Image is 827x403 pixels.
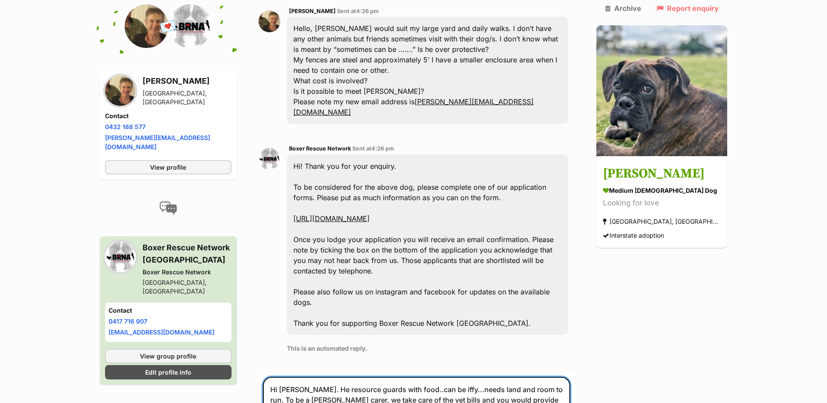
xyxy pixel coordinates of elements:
[160,201,177,215] img: conversation-icon-4a6f8262b818ee0b60e3300018af0b2d0b884aa5de6e9bcb8d3d4eeb1a70a7c4.svg
[125,4,168,48] img: Carol Bryan profile pic
[356,8,379,14] span: 4:26 pm
[105,242,136,272] img: Boxer Rescue Network profile pic
[603,186,721,195] div: medium [DEMOGRAPHIC_DATA] Dog
[105,349,231,363] a: View group profile
[105,160,231,174] a: View profile
[109,328,214,336] a: [EMAIL_ADDRESS][DOMAIN_NAME]
[143,242,231,266] h3: Boxer Rescue Network [GEOGRAPHIC_DATA]
[337,8,379,14] span: Sent at
[596,158,727,248] a: [PERSON_NAME] medium [DEMOGRAPHIC_DATA] Dog Looking for love [GEOGRAPHIC_DATA], [GEOGRAPHIC_DATA]...
[259,10,280,32] img: Carol Bryan profile pic
[603,198,721,209] div: Looking for love
[145,368,191,377] span: Edit profile info
[596,25,727,156] img: Baxter
[158,17,178,36] span: 💌
[105,123,146,130] a: 0432 188 577
[105,134,210,150] a: [PERSON_NAME][EMAIL_ADDRESS][DOMAIN_NAME]
[143,278,231,296] div: [GEOGRAPHIC_DATA], [GEOGRAPHIC_DATA]
[105,112,231,120] h4: Contact
[105,75,136,106] img: Carol Bryan profile pic
[352,145,394,152] span: Sent at
[293,214,370,223] a: [URL][DOMAIN_NAME]
[289,8,336,14] span: [PERSON_NAME]
[105,365,231,379] a: Edit profile info
[168,4,212,48] img: Boxer Rescue Network profile pic
[603,230,664,242] div: Interstate adoption
[287,344,568,353] p: This is an automated reply.
[605,4,641,12] a: Archive
[657,4,719,12] a: Report enquiry
[371,145,394,152] span: 4:26 pm
[143,89,231,106] div: [GEOGRAPHIC_DATA], [GEOGRAPHIC_DATA]
[109,306,228,315] h4: Contact
[287,17,568,124] div: Hello, [PERSON_NAME] would suit my large yard and daily walks. I don’t have any other animals but...
[603,216,721,228] div: [GEOGRAPHIC_DATA], [GEOGRAPHIC_DATA]
[143,268,231,277] div: Boxer Rescue Network
[150,163,186,172] span: View profile
[143,75,231,87] h3: [PERSON_NAME]
[109,318,147,325] a: 0417 716 907
[287,154,568,335] div: Hi! Thank you for your enquiry. To be considered for the above dog, please complete one of our ap...
[140,352,196,361] span: View group profile
[289,145,351,152] span: Boxer Rescue Network
[603,164,721,184] h3: [PERSON_NAME]
[259,148,280,170] img: Boxer Rescue Network profile pic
